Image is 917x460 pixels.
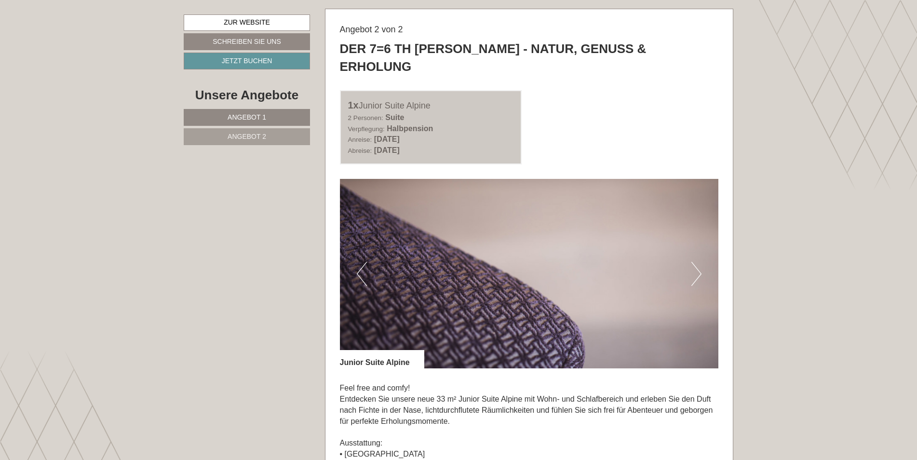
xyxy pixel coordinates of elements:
[184,33,310,50] a: Schreiben Sie uns
[348,114,383,122] small: 2 Personen:
[385,113,404,122] b: Suite
[374,135,400,143] b: [DATE]
[357,262,367,286] button: Previous
[348,125,385,133] small: Verpflegung:
[348,147,372,154] small: Abreise:
[340,179,719,368] img: image
[691,262,701,286] button: Next
[340,350,424,368] div: Junior Suite Alpine
[184,14,310,31] a: Zur Website
[348,136,372,143] small: Anreise:
[228,133,266,140] span: Angebot 2
[387,124,433,133] b: Halbpension
[340,25,403,34] span: Angebot 2 von 2
[340,40,719,76] div: Der 7=6 TH [PERSON_NAME] - Natur, Genuss & Erholung
[184,53,310,69] a: Jetzt buchen
[228,113,266,121] span: Angebot 1
[184,86,310,104] div: Unsere Angebote
[348,98,514,112] div: Junior Suite Alpine
[348,100,359,110] b: 1x
[374,146,400,154] b: [DATE]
